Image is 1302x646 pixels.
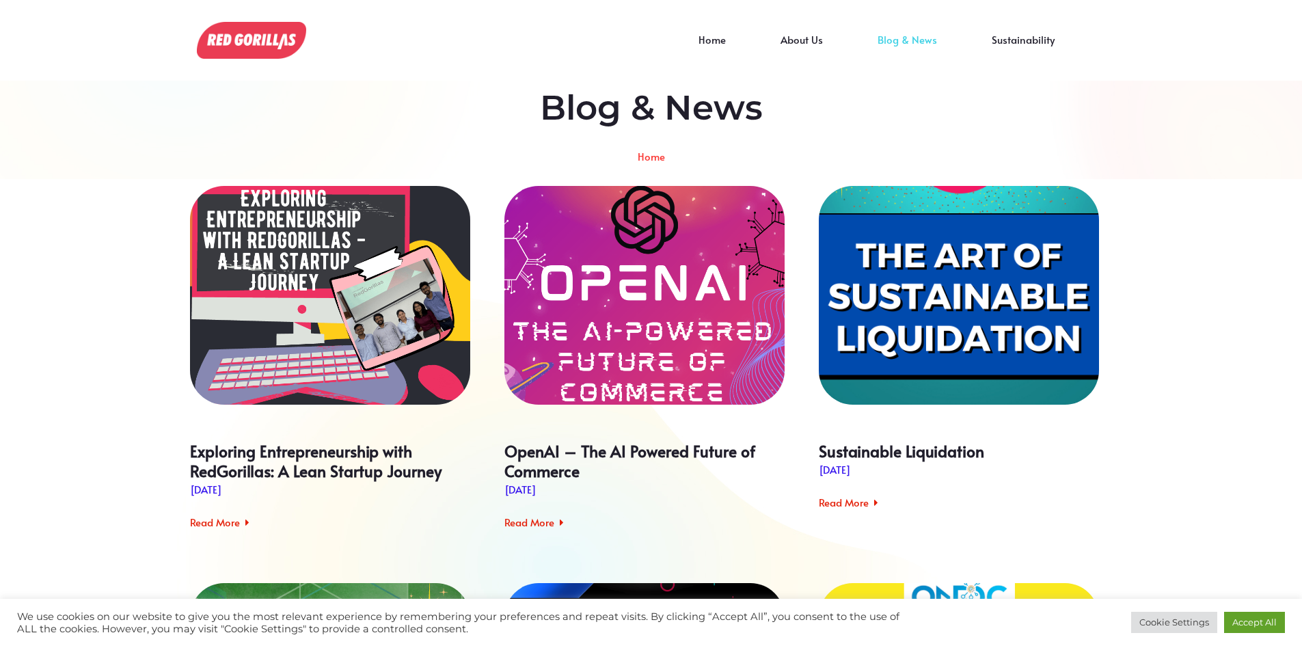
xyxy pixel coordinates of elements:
[819,186,1099,405] a: Sustainable Liquidation
[819,440,984,461] a: Sustainable Liquidation
[504,186,785,405] a: OpenAI – The AI Powered Future of Commerce
[819,461,851,478] div: [DATE]
[1224,612,1285,633] a: Accept All
[190,515,249,530] a: Read More
[214,88,1089,129] h2: Blog & News
[638,151,665,161] a: Home
[504,481,537,498] div: [DATE]
[190,481,222,498] div: [DATE]
[17,610,905,635] div: We use cookies on our website to give you the most relevant experience by remembering your prefer...
[504,515,564,530] a: Read More
[850,40,964,60] a: Blog & News
[197,22,306,58] img: Blog Posts
[1131,612,1217,633] a: Cookie Settings
[753,40,850,60] a: About Us
[190,186,470,405] a: Exploring Entrepreneurship with RedGorillas: A Lean Startup Journey
[819,495,878,511] a: Read More
[964,40,1082,60] a: Sustainability
[190,440,442,481] a: Exploring Entrepreneurship with RedGorillas: A Lean Startup Journey
[671,40,753,60] a: Home
[504,440,755,481] a: OpenAI – The AI Powered Future of Commerce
